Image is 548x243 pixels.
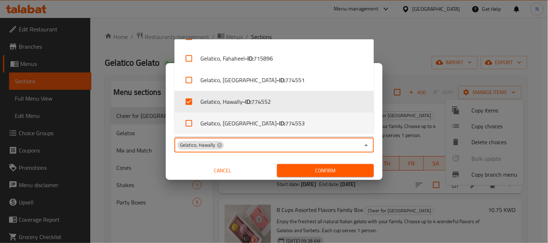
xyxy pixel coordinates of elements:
[245,54,254,63] b: - ID:
[243,97,251,106] b: - ID:
[174,112,374,134] li: Gelatico, [GEOGRAPHIC_DATA]
[285,119,305,128] span: 774553
[277,119,285,128] b: - ID:
[177,142,218,149] span: Gelatico, Hawally
[361,140,371,150] button: Close
[285,76,305,84] span: 774551
[251,97,271,106] span: 774552
[277,76,285,84] b: - ID:
[268,32,287,41] span: 714640
[277,164,374,177] button: Confirm
[174,69,374,91] li: Gelatico, [GEOGRAPHIC_DATA]
[259,32,268,41] b: - ID:
[174,48,374,69] li: Gelatico, Fahaheel
[177,141,224,150] div: Gelatico, Hawally
[177,166,268,175] span: Cancel
[174,164,271,177] button: Cancel
[283,166,368,175] span: Confirm
[174,91,374,112] li: Gelatico, Hawally
[254,54,273,63] span: 715896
